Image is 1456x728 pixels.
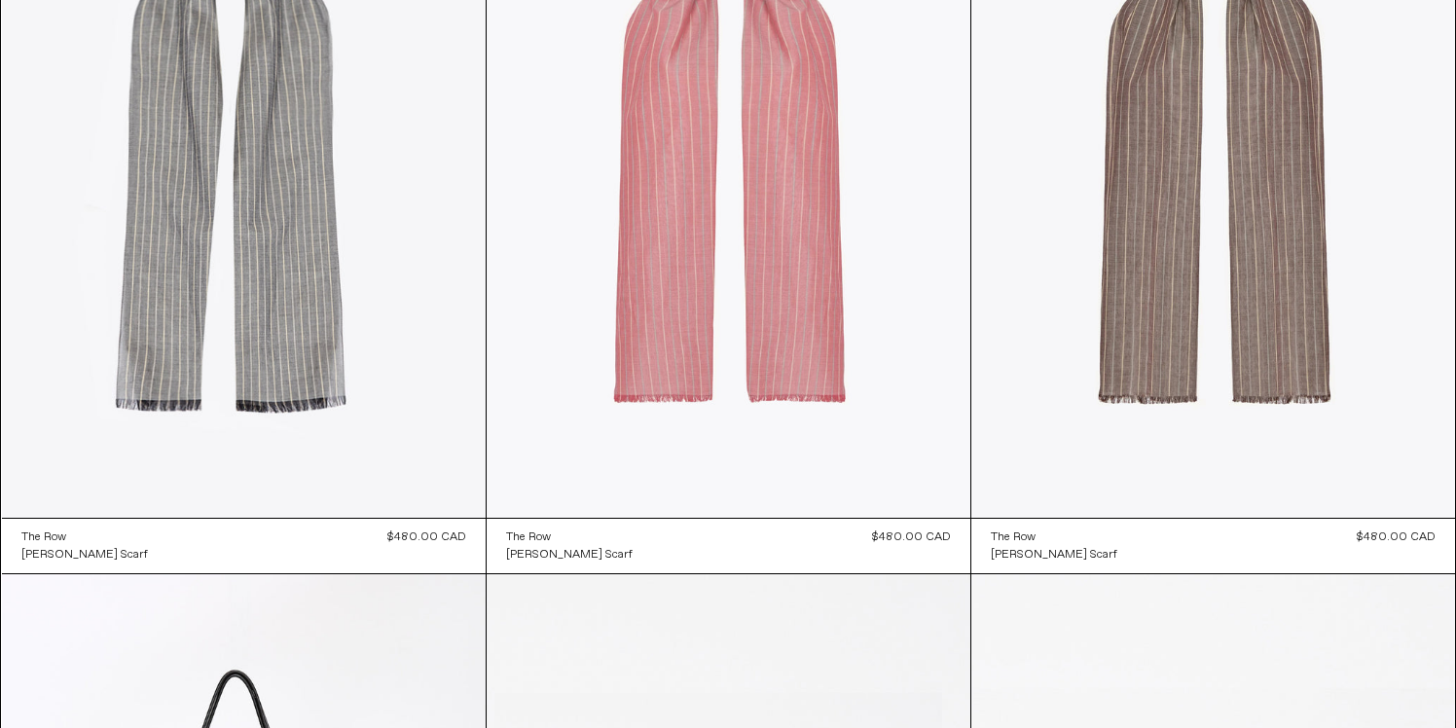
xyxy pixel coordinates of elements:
[21,529,66,546] div: The Row
[991,547,1117,564] div: [PERSON_NAME] Scarf
[21,547,148,564] div: [PERSON_NAME] Scarf
[506,546,633,564] a: [PERSON_NAME] Scarf
[21,546,148,564] a: [PERSON_NAME] Scarf
[991,529,1036,546] div: The Row
[21,528,148,546] a: The Row
[872,528,951,546] div: $480.00 CAD
[991,546,1117,564] a: [PERSON_NAME] Scarf
[991,528,1117,546] a: The Row
[506,547,633,564] div: [PERSON_NAME] Scarf
[1357,528,1436,546] div: $480.00 CAD
[387,528,466,546] div: $480.00 CAD
[506,529,551,546] div: The Row
[506,528,633,546] a: The Row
